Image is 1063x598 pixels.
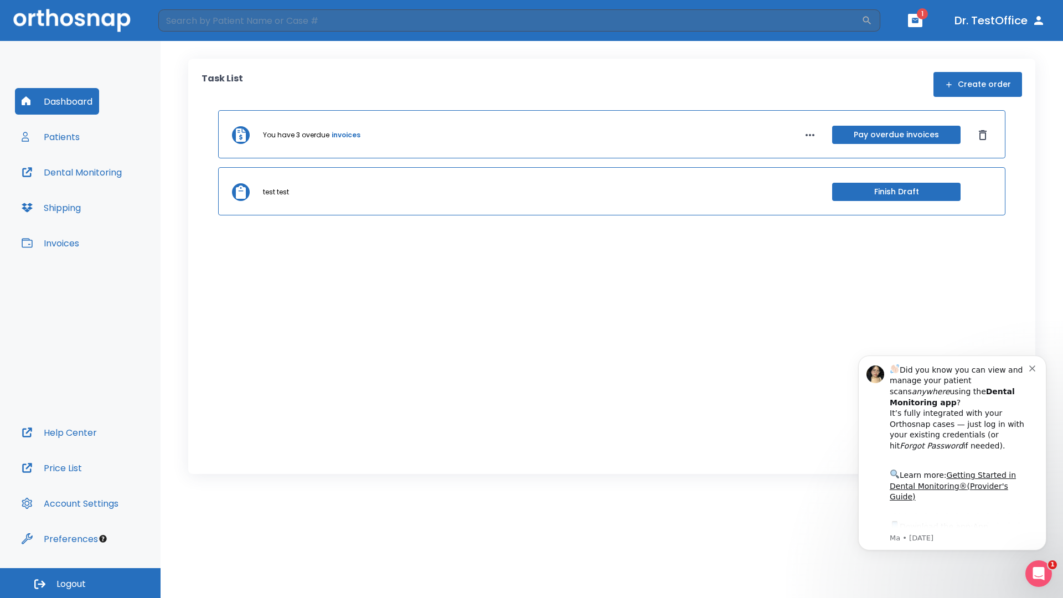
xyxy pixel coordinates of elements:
[15,490,125,517] button: Account Settings
[15,88,99,115] button: Dashboard
[158,9,861,32] input: Search by Patient Name or Case #
[15,194,87,221] button: Shipping
[48,181,188,237] div: Download the app: | ​ Let us know if you need help getting started!
[13,9,131,32] img: Orthosnap
[842,339,1063,568] iframe: Intercom notifications message
[56,578,86,590] span: Logout
[917,8,928,19] span: 1
[15,455,89,481] button: Price List
[48,194,188,204] p: Message from Ma, sent 1w ago
[263,130,329,140] p: You have 3 overdue
[1025,560,1052,587] iframe: Intercom live chat
[832,183,961,201] button: Finish Draft
[15,419,104,446] button: Help Center
[15,123,86,150] button: Patients
[332,130,360,140] a: invoices
[188,24,197,33] button: Dismiss notification
[933,72,1022,97] button: Create order
[15,525,105,552] button: Preferences
[15,230,86,256] button: Invoices
[974,126,992,144] button: Dismiss
[48,183,147,203] a: App Store
[950,11,1050,30] button: Dr. TestOffice
[263,187,289,197] p: test test
[15,159,128,185] button: Dental Monitoring
[1048,560,1057,569] span: 1
[202,72,243,97] p: Task List
[98,534,108,544] div: Tooltip anchor
[832,126,961,144] button: Pay overdue invoices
